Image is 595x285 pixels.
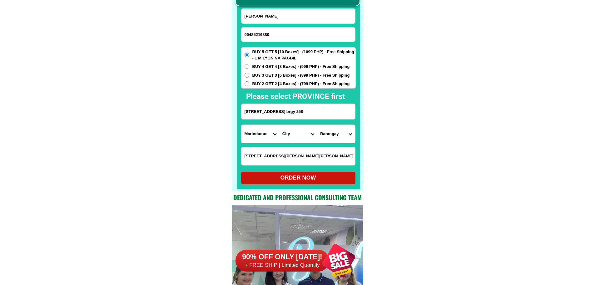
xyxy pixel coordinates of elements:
h6: + FREE SHIP | Limited Quantily [236,262,329,269]
h2: Dedicated and professional consulting team [232,193,363,202]
input: Input phone_number [241,28,355,42]
input: Input full_name [241,9,355,23]
span: BUY 3 GET 3 [6 Boxes] - (899 PHP) - Free Shipping [252,72,350,79]
input: BUY 2 GET 2 [4 Boxes] - (799 PHP) - Free Shipping [245,81,249,86]
span: BUY 2 GET 2 [4 Boxes] - (799 PHP) - Free Shipping [252,81,350,87]
input: BUY 3 GET 3 [6 Boxes] - (899 PHP) - Free Shipping [245,73,249,78]
select: Select commune [317,125,355,143]
h2: Please select PROVINCE first [246,91,412,102]
input: Input LANDMARKOFLOCATION [241,147,355,165]
select: Select province [241,125,279,143]
select: Select district [279,125,317,143]
span: BUY 5 GET 5 [10 Boxes] - (1099 PHP) - Free Shipping - 1 MILYON NA PAGBILI [252,49,355,61]
input: Input address [241,104,355,119]
input: BUY 5 GET 5 [10 Boxes] - (1099 PHP) - Free Shipping - 1 MILYON NA PAGBILI [245,53,249,57]
div: ORDER NOW [241,174,355,182]
span: BUY 4 GET 4 [8 Boxes] - (999 PHP) - Free Shipping [252,64,350,70]
input: BUY 4 GET 4 [8 Boxes] - (999 PHP) - Free Shipping [245,64,249,69]
h6: 90% OFF ONLY [DATE]! [236,252,329,262]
